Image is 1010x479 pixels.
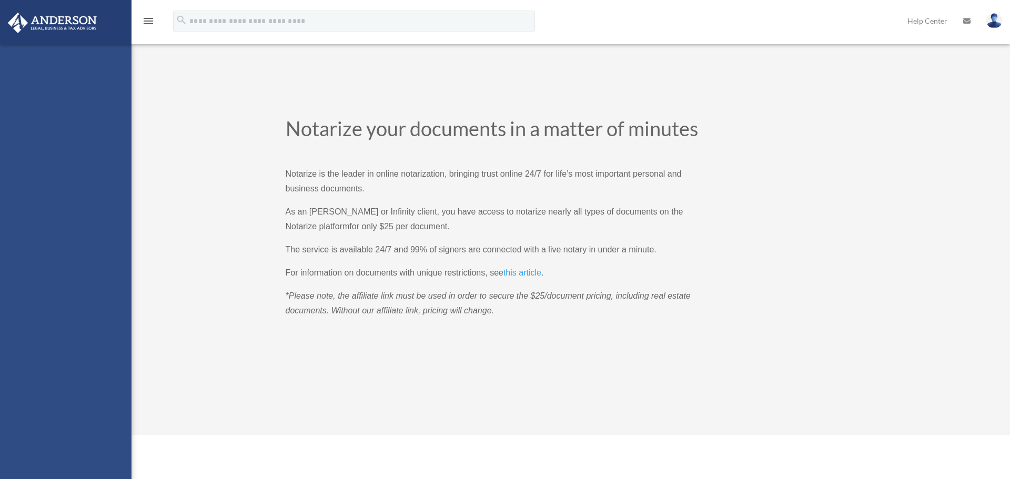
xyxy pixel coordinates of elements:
[286,291,691,315] span: *Please note, the affiliate link must be used in order to secure the $25/document pricing, includ...
[503,268,541,277] span: this article
[286,245,656,254] span: The service is available 24/7 and 99% of signers are connected with a live notary in under a minute.
[142,18,155,27] a: menu
[5,13,100,33] img: Anderson Advisors Platinum Portal
[986,13,1002,28] img: User Pic
[286,207,683,231] span: As an [PERSON_NAME] or Infinity client, you have access to notarize nearly all types of documents...
[286,118,704,144] h1: Notarize your documents in a matter of minutes
[286,169,682,193] span: Notarize is the leader in online notarization, bringing trust online 24/7 for life’s most importa...
[541,268,543,277] span: .
[176,14,187,26] i: search
[503,268,541,282] a: this article
[286,268,503,277] span: For information on documents with unique restrictions, see
[142,15,155,27] i: menu
[349,222,449,231] span: for only $25 per document.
